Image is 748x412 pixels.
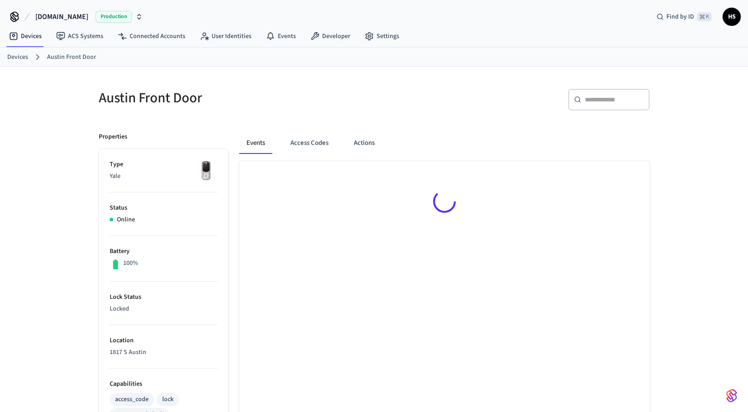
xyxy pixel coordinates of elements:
a: Developer [303,28,357,44]
button: Access Codes [283,132,336,154]
span: [DOMAIN_NAME] [35,11,88,22]
a: Connected Accounts [111,28,193,44]
span: HS [724,9,740,25]
button: Actions [347,132,382,154]
p: Status [110,203,217,213]
a: Austin Front Door [47,53,96,62]
p: Lock Status [110,292,217,302]
img: Yale Assure Touchscreen Wifi Smart Lock, Satin Nickel, Front [195,160,217,182]
span: ⌘ K [697,12,712,21]
p: Locked [110,304,217,314]
button: HS [723,8,741,26]
span: Production [96,11,132,23]
img: SeamLogoGradient.69752ec5.svg [726,388,737,403]
div: Find by ID⌘ K [649,9,719,25]
button: Events [239,132,272,154]
div: ant example [239,132,650,154]
a: ACS Systems [49,28,111,44]
div: access_code [115,395,149,404]
p: Battery [110,247,217,256]
div: lock [162,395,174,404]
p: Type [110,160,217,169]
p: Capabilities [110,379,217,389]
a: Devices [7,53,28,62]
a: Events [259,28,303,44]
p: Yale [110,172,217,181]
p: Online [117,215,135,225]
span: Find by ID [666,12,694,21]
p: 100% [123,259,138,268]
p: 1817 S Austin [110,348,217,357]
a: Devices [2,28,49,44]
p: Properties [99,132,127,142]
a: Settings [357,28,406,44]
h5: Austin Front Door [99,89,369,107]
a: User Identities [193,28,259,44]
p: Location [110,336,217,345]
